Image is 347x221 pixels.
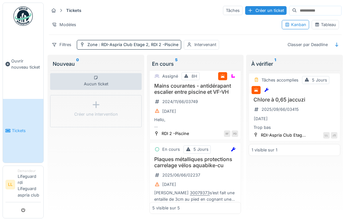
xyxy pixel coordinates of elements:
div: Tâches accomplies [262,77,298,83]
sup: 5 [175,60,178,68]
div: JS [331,132,337,139]
div: Nouveau [53,60,139,68]
div: En cours [152,60,238,68]
span: Tickets [12,128,41,134]
div: 2024/11/66/03749 [162,99,198,105]
span: Ouvrir nouveau ticket [11,58,41,70]
div: RDI-Aspria Club Etag... [261,132,306,138]
h3: Mains courantes - antidérapant escalier entre piscine et VF-VH [152,83,238,95]
div: Créer une intervention [74,111,118,117]
div: Intervenant [194,42,216,48]
div: [PERSON_NAME] s’est fait une entaille de 3cm au pied en cognant une des grilles métalliques au bo... [152,190,238,202]
div: 8H [191,73,197,79]
div: Modèles [49,20,79,29]
li: LL [5,180,15,189]
div: Zone [87,42,178,48]
div: 5 Jours [312,77,327,83]
div: 5 Jours [193,146,209,152]
div: Tâches [223,6,243,15]
a: LL DemandeurLifeguard rdi Lifeguard aspria club [5,168,41,202]
span: : RDI-Aspria Club Etage 2, RDI 2 -Piscine [97,42,178,47]
div: RF [224,130,230,137]
div: RDI 2 -Piscine [162,130,189,137]
div: [DATE] [162,181,176,187]
div: Kanban [285,22,306,28]
a: Tickets [3,99,43,162]
h3: Chlore à 0,65 jaccuzi [252,97,337,103]
div: Créer un ticket [245,6,287,15]
div: 2025/06/66/02237 [162,172,200,178]
div: Trop bas [252,124,337,130]
div: En cours [162,146,180,152]
sup: 0 [76,60,79,68]
div: 1 visible sur 1 [252,147,277,153]
div: Assigné [162,73,178,79]
li: Lifeguard rdi Lifeguard aspria club [18,168,41,201]
div: LL [323,132,330,139]
div: Hello, Afin d éviter d autres accidents serait il possible d installer des mains courantes? OU al... [152,117,238,129]
a: Ouvrir nouveau ticket [3,29,43,99]
div: [DATE] [254,116,268,122]
div: 5 visible sur 5 [152,205,180,211]
div: Aucun ticket [50,73,142,90]
div: Tableau [315,22,336,28]
img: Badge_color-CXgf-gQk.svg [13,6,33,26]
strong: Tickets [64,7,84,14]
div: 2025/09/66/03415 [262,106,299,112]
h3: Plaques métalliques protections carrelage vélos aquabike-cu [152,156,238,168]
div: Classer par Deadline [285,40,331,49]
div: Demandeur [18,168,41,173]
div: PD [232,130,238,137]
div: [DATE] [162,108,176,114]
div: À vérifier [251,60,338,68]
sup: 1 [274,60,276,68]
div: Filtres [49,40,74,49]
